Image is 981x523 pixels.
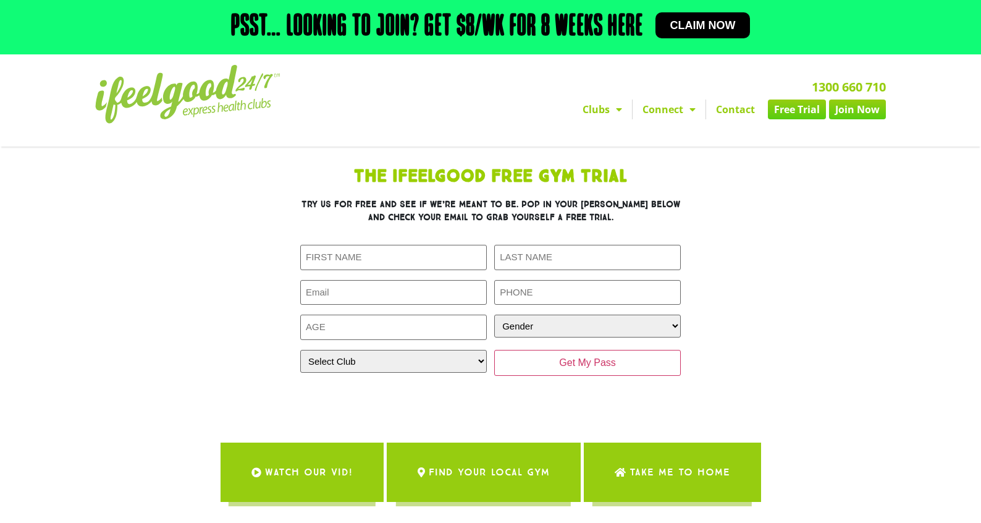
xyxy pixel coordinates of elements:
[221,443,384,502] a: WATCH OUR VID!
[629,455,730,490] span: Take me to Home
[812,79,886,95] a: 1300 660 710
[429,455,550,490] span: Find Your Local Gym
[387,443,581,502] a: Find Your Local Gym
[768,100,826,119] a: Free Trial
[584,443,761,502] a: Take me to Home
[219,168,762,185] h1: The IfeelGood Free Gym Trial
[300,315,487,340] input: AGE
[265,455,353,490] span: WATCH OUR VID!
[494,350,681,376] input: Get My Pass
[494,280,681,305] input: PHONE
[670,20,736,31] span: Claim now
[573,100,632,119] a: Clubs
[655,12,751,38] a: Claim now
[300,198,681,224] h3: Try us for free and see if we’re meant to be. Pop in your [PERSON_NAME] below and check your emai...
[706,100,765,119] a: Contact
[231,12,643,42] h2: Psst… Looking to join? Get $8/wk for 8 weeks here
[494,245,681,270] input: LAST NAME
[300,280,487,305] input: Email
[300,245,487,270] input: FIRST NAME
[633,100,705,119] a: Connect
[829,100,886,119] a: Join Now
[376,100,886,119] nav: Menu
